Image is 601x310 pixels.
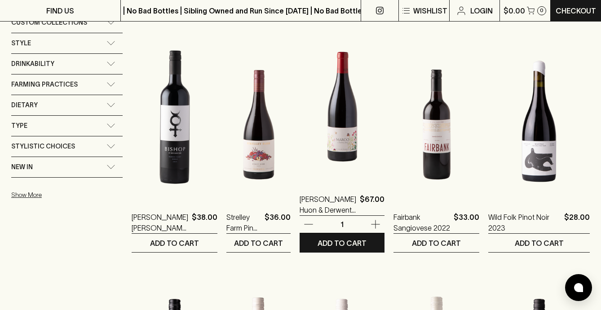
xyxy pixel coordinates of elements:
span: Style [11,38,31,49]
img: bubble-icon [574,283,583,292]
button: ADD TO CART [300,234,384,252]
p: $28.00 [564,212,590,233]
p: Login [470,5,493,16]
span: New In [11,162,33,173]
p: ADD TO CART [150,238,199,249]
p: $38.00 [192,212,217,233]
p: Checkout [556,5,596,16]
p: $0.00 [504,5,525,16]
div: New In [11,157,123,177]
p: FIND US [46,5,74,16]
button: ADD TO CART [132,234,217,252]
p: $33.00 [454,212,479,233]
p: ADD TO CART [234,238,283,249]
a: Strelley Farm Pinot Noir 2022 [226,212,261,233]
p: 0 [540,8,544,13]
div: Stylistic Choices [11,136,123,157]
p: ADD TO CART [515,238,564,249]
span: Type [11,120,27,131]
button: Show More [11,186,129,204]
img: Fairbank Sangiovese 2022 [393,41,479,198]
p: $67.00 [360,194,384,215]
a: Fairbank Sangiovese 2022 [393,212,450,233]
a: Wild Folk Pinot Noir 2023 [488,212,561,233]
p: 1 [331,219,353,229]
div: Style [11,33,123,53]
p: Wishlist [413,5,447,16]
div: Drinkability [11,54,123,74]
div: Dietary [11,95,123,115]
span: Custom Collections [11,17,87,28]
p: ADD TO CART [412,238,461,249]
a: [PERSON_NAME] Huon & Derwent Pinot Noir 2023 [300,194,356,215]
a: [PERSON_NAME] [PERSON_NAME] 2022 [132,212,188,233]
div: Farming Practices [11,74,123,95]
img: Ben Glaetzer Bishop Shiraz 2022 [132,41,217,198]
p: $36.00 [265,212,291,233]
p: ADD TO CART [318,238,367,249]
button: ADD TO CART [393,234,479,252]
span: Drinkability [11,58,54,70]
button: ADD TO CART [226,234,291,252]
img: Wild Folk Pinot Noir 2023 [488,41,590,198]
span: Farming Practices [11,79,78,90]
span: Dietary [11,100,38,111]
img: Strelley Farm Pinot Noir 2022 [226,41,291,198]
span: Stylistic Choices [11,141,75,152]
button: ADD TO CART [488,234,590,252]
div: Type [11,116,123,136]
img: Marco Lubiana Huon & Derwent Pinot Noir 2023 [300,23,384,180]
div: Custom Collections [11,13,123,33]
